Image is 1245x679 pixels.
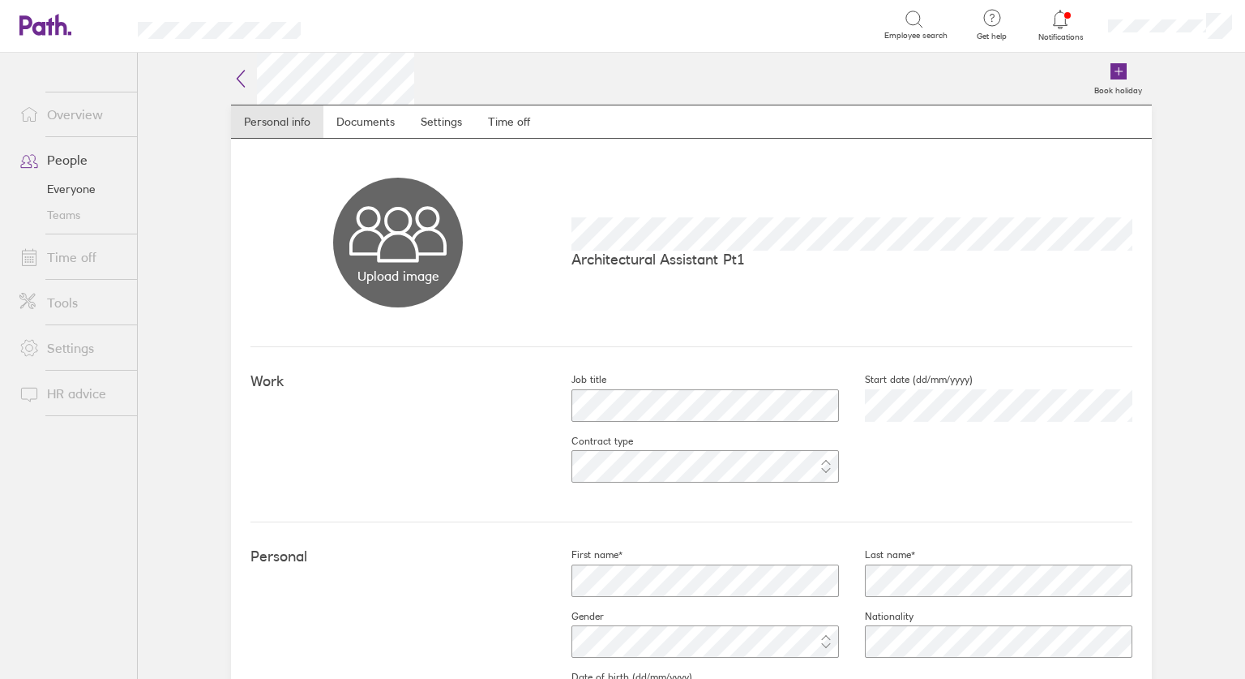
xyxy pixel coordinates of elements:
a: People [6,144,137,176]
span: Notifications [1034,32,1087,42]
a: Time off [475,105,543,138]
label: Job title [545,373,606,386]
label: First name* [545,548,622,561]
a: Everyone [6,176,137,202]
span: Get help [965,32,1018,41]
div: Search [344,17,386,32]
a: Time off [6,241,137,273]
p: Architectural Assistant Pt1 [571,251,1132,268]
a: HR advice [6,377,137,410]
a: Settings [408,105,475,138]
a: Book holiday [1085,53,1152,105]
a: Tools [6,286,137,319]
h4: Personal [250,548,545,565]
label: Book holiday [1085,81,1152,96]
label: Start date (dd/mm/yyyy) [839,373,973,386]
a: Personal info [231,105,323,138]
h4: Work [250,373,545,390]
label: Nationality [839,610,913,623]
span: Employee search [884,31,948,41]
label: Gender [545,610,604,623]
a: Documents [323,105,408,138]
a: Settings [6,332,137,364]
a: Overview [6,98,137,131]
label: Contract type [545,435,633,448]
label: Last name* [839,548,915,561]
a: Teams [6,202,137,228]
a: Notifications [1034,8,1087,42]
